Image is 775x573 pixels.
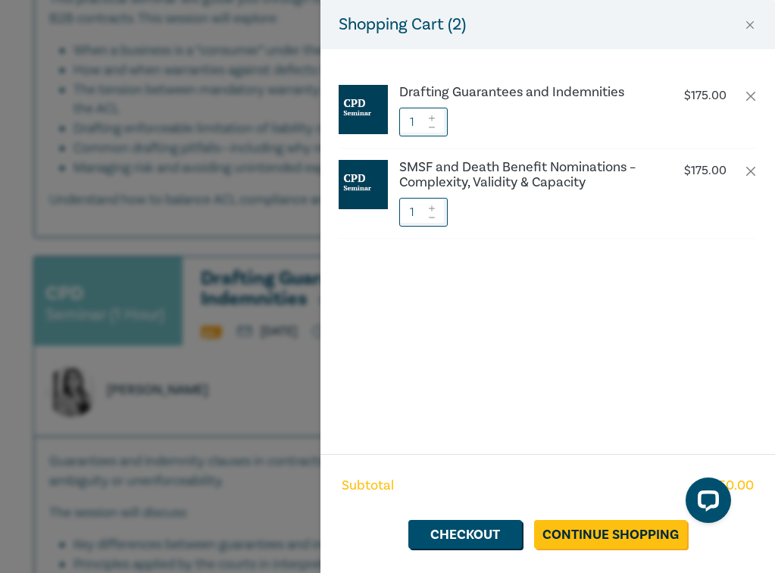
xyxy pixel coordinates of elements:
span: Subtotal [342,476,394,496]
img: CPD%20Seminar.jpg [339,85,388,134]
a: Drafting Guarantees and Indemnities [399,85,651,100]
a: Checkout [408,520,522,549]
iframe: LiveChat chat widget [673,471,737,535]
input: 1 [399,108,448,136]
input: 1 [399,198,448,227]
button: Close [743,18,757,32]
a: Continue Shopping [534,520,687,549]
img: CPD%20Seminar.jpg [339,160,388,209]
a: SMSF and Death Benefit Nominations – Complexity, Validity & Capacity [399,160,651,190]
p: $ 175.00 [684,164,727,178]
p: $ 175.00 [684,89,727,103]
h5: Shopping Cart ( 2 ) [339,12,466,37]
